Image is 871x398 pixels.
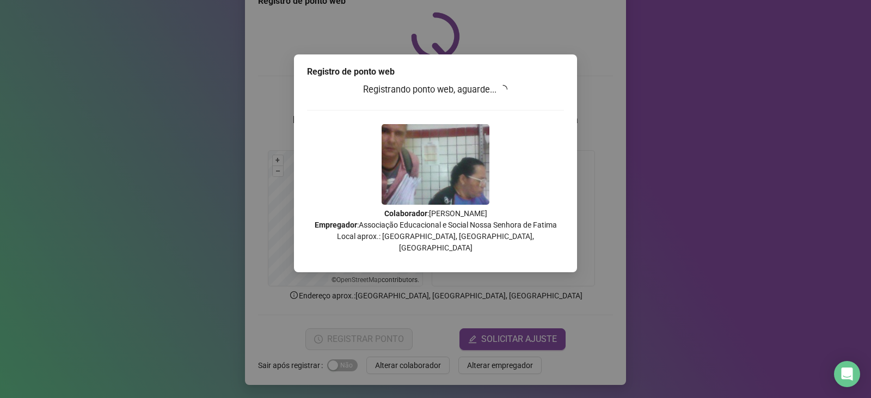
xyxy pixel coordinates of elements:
[307,83,564,97] h3: Registrando ponto web, aguarde...
[307,65,564,78] div: Registro de ponto web
[382,124,489,205] img: 2Q==
[384,209,427,218] strong: Colaborador
[307,208,564,254] p: : [PERSON_NAME] : Associação Educacional e Social Nossa Senhora de Fatima Local aprox.: [GEOGRAPH...
[315,221,357,229] strong: Empregador
[497,83,509,95] span: loading
[834,361,860,387] div: Open Intercom Messenger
